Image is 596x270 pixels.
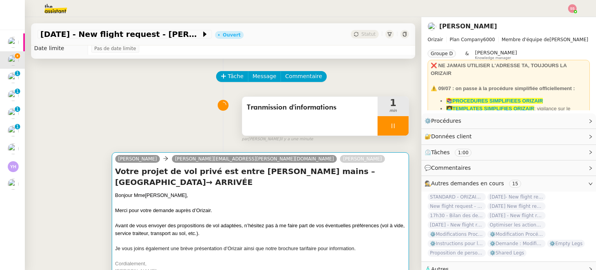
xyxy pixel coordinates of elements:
[431,149,450,155] span: Tâches
[428,36,590,44] span: [PERSON_NAME]
[340,155,385,162] a: [PERSON_NAME]
[455,149,471,157] nz-tag: 1:00
[428,50,456,57] nz-tag: Groupe D
[421,176,596,191] div: 🕵️Autres demandes en cours 15
[8,125,19,136] img: users%2FLK22qrMMfbft3m7ot3tU7x4dNw03%2Favatar%2Fdef871fd-89c7-41f9-84a6-65c814c6ac6f
[428,212,486,219] span: 17h30 - Bilan des demandes de la journée : en cours et restant à traiter - 26 septembre 2025
[8,90,19,101] img: users%2FSoHiyPZ6lTh48rkksBJmVXB4Fxh1%2Favatar%2F784cdfc3-6442-45b8-8ed3-42f1cc9271a4
[428,193,486,201] span: STANDARD - ORIZAIR - septembre 2025
[450,37,483,42] span: Plan Company
[475,56,511,60] span: Knowledge manager
[8,179,19,190] img: users%2FC9SBsJ0duuaSgpQFj5LgoEX8n0o2%2Favatar%2Fec9d51b8-9413-4189-adfb-7be4d8c96a3c
[431,165,471,171] span: Commentaires
[421,129,596,144] div: 🔐Données client
[16,71,19,78] p: 1
[424,132,475,141] span: 🔐
[424,117,465,125] span: ⚙️
[115,192,405,199] div: Bonjour Mme
[421,113,596,129] div: ⚙️Procédures
[216,71,248,82] button: Tâche
[115,155,160,162] a: [PERSON_NAME]
[15,106,20,112] nz-badge-sup: 1
[475,50,517,60] app-user-label: Knowledge manager
[15,89,20,94] nz-badge-sup: 1
[361,31,376,37] span: Statut
[431,63,567,76] strong: ❌ NE JAMAIS UTILISER L'ADRESSE TA, TOUJOURS LA ORIZAIR
[487,202,546,210] span: [DATE] New flight request - [PERSON_NAME]
[145,192,188,198] span: [PERSON_NAME],
[568,4,577,13] img: svg
[16,124,19,131] p: 1
[40,30,201,38] span: [DATE] - New flight request - [PERSON_NAME]
[487,230,546,238] span: ⚙️Modification Procédure 2/5 RECHERCHE DE VOLS - Empty Legs
[175,156,334,162] span: [PERSON_NAME][EMAIL_ADDRESS][PERSON_NAME][DOMAIN_NAME]
[424,149,478,155] span: ⏲️
[446,106,534,111] a: 👩‍💻TEMPLATES SIMPLIFIES ORIZAIR
[228,72,244,81] span: Tâche
[242,136,313,143] small: [PERSON_NAME]
[428,249,486,257] span: Proposition de personnalisation des templates
[8,161,19,172] img: svg
[428,202,486,210] span: New flight request - [PERSON_NAME]
[421,145,596,160] div: ⏲️Tâches 1:00
[281,136,313,143] span: il y a une minute
[115,166,405,188] h4: Votre projet de vol privé est entre [PERSON_NAME] mains – [GEOGRAPHIC_DATA]→ ARRIVÉE
[487,249,527,257] span: ⚙️Shared Legs
[8,143,19,154] img: users%2FCk7ZD5ubFNWivK6gJdIkoi2SB5d2%2Favatar%2F3f84dbb7-4157-4842-a987-fca65a8b7a9a
[16,89,19,96] p: 1
[431,180,504,186] span: Autres demandes en cours
[378,108,409,114] span: min
[248,71,281,82] button: Message
[8,72,19,83] img: users%2FC9SBsJ0duuaSgpQFj5LgoEX8n0o2%2Favatar%2Fec9d51b8-9413-4189-adfb-7be4d8c96a3c
[421,160,596,176] div: 💬Commentaires
[428,221,486,229] span: [DATE] - New flight request - [PERSON_NAME]
[31,42,88,55] td: Date limite
[94,45,136,52] span: Pas de date limite
[115,223,405,236] span: Avant de vous envoyer des propositions de vol adaptées, n’hésitez pas à me faire part de vos éven...
[8,108,19,119] img: users%2FC9SBsJ0duuaSgpQFj5LgoEX8n0o2%2Favatar%2Fec9d51b8-9413-4189-adfb-7be4d8c96a3c
[428,230,486,238] span: ⚙️Modifications Procédure 3/5 ENVOI DEVIS
[8,55,19,66] img: users%2FC9SBsJ0duuaSgpQFj5LgoEX8n0o2%2Favatar%2Fec9d51b8-9413-4189-adfb-7be4d8c96a3c
[16,106,19,113] p: 1
[431,118,461,124] span: Procédures
[8,37,19,48] img: users%2FAXgjBsdPtrYuxuZvIJjRexEdqnq2%2Favatar%2F1599931753966.jpeg
[487,221,546,229] span: Optimiser les actions urgentes
[487,193,546,201] span: [DATE]- New flight request - [PERSON_NAME]
[431,133,472,139] span: Données client
[285,72,322,81] span: Commentaire
[487,212,546,219] span: [DATE] - New flight request - [PERSON_NAME]
[446,98,543,104] a: 📚PROCEDURES SIMPLIFIEES ORIZAIR
[439,23,497,30] a: [PERSON_NAME]
[424,180,524,186] span: 🕵️
[424,165,474,171] span: 💬
[465,50,469,60] span: &
[15,71,20,76] nz-badge-sup: 1
[428,240,486,247] span: ⚙️Instructions pour les mails de point
[428,37,443,42] span: Orizair
[242,136,248,143] span: par
[487,240,546,247] span: ⚙️Demande : Modification procédure 1/5
[253,72,276,81] span: Message
[15,124,20,129] nz-badge-sup: 1
[247,102,373,113] span: Tranmission d'informations
[483,37,495,42] span: 6000
[475,50,517,56] span: [PERSON_NAME]
[431,85,575,91] strong: ⚠️ 09/07 : on passe à la procédure simplifiée officiellement :
[281,71,327,82] button: Commentaire
[115,261,147,267] span: Cordialement,
[509,180,521,188] nz-tag: 15
[115,207,212,213] span: Merci pour votre demande auprès d’Orizair.
[428,22,436,31] img: users%2FC9SBsJ0duuaSgpQFj5LgoEX8n0o2%2Favatar%2Fec9d51b8-9413-4189-adfb-7be4d8c96a3c
[446,105,587,128] li: : vigilance sur le dashboard utiliser uniquement les templates avec ✈️Orizair pour éviter les con...
[547,240,585,247] span: ⚙️Empty Legs
[115,246,356,251] span: Je vous joins également une brève présentation d’Orizair ainsi que notre brochure tarifaire pour ...
[502,37,550,42] span: Membre d'équipe de
[378,98,409,108] span: 1
[223,33,241,37] div: Ouvert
